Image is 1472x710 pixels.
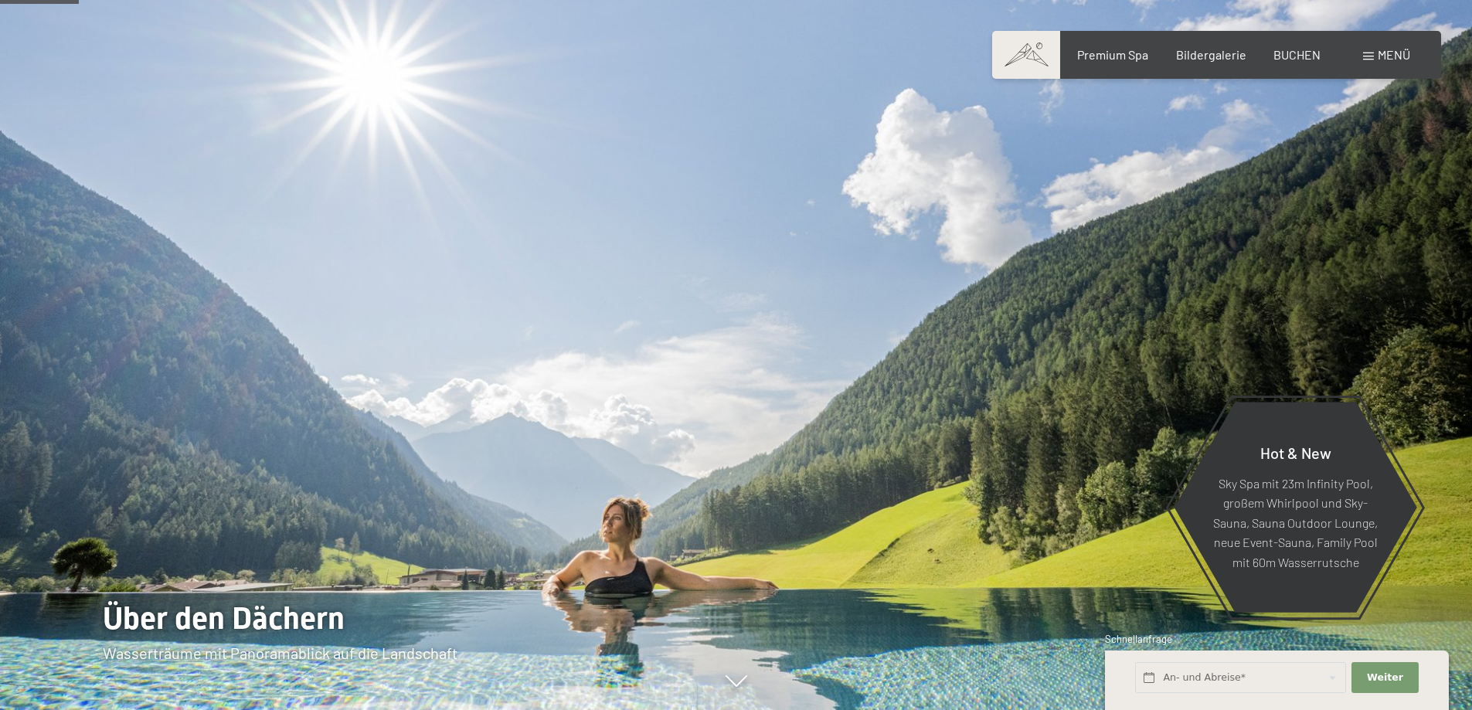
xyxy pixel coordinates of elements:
a: Premium Spa [1077,47,1148,62]
a: Hot & New Sky Spa mit 23m Infinity Pool, großem Whirlpool und Sky-Sauna, Sauna Outdoor Lounge, ne... [1173,401,1418,613]
button: Weiter [1351,662,1418,694]
span: Hot & New [1260,443,1331,461]
a: BUCHEN [1273,47,1321,62]
span: Weiter [1367,671,1403,685]
p: Sky Spa mit 23m Infinity Pool, großem Whirlpool und Sky-Sauna, Sauna Outdoor Lounge, neue Event-S... [1212,473,1379,572]
a: Bildergalerie [1176,47,1246,62]
span: Menü [1378,47,1410,62]
span: Schnellanfrage [1105,633,1172,645]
